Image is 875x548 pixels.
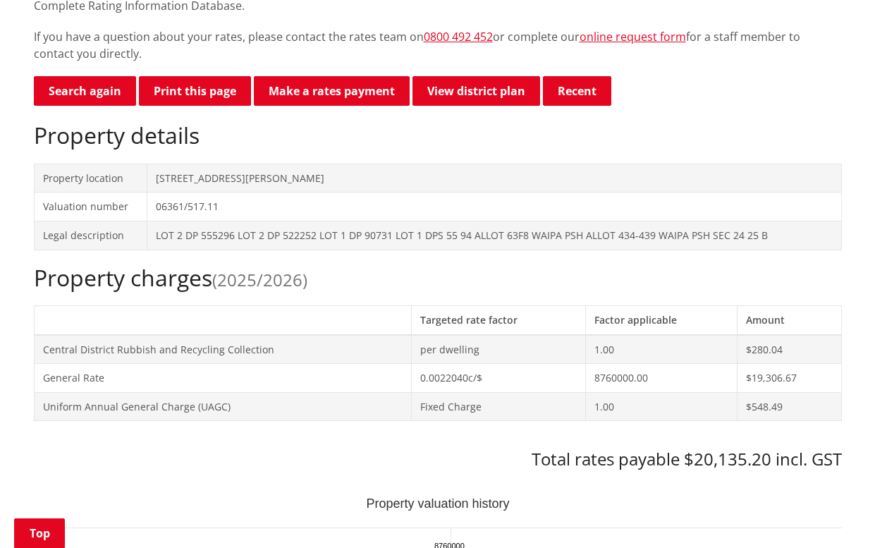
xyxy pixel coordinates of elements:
[412,76,540,106] a: View district plan
[34,164,147,193] td: Property location
[34,76,136,106] a: Search again
[810,489,861,540] iframe: Messenger Launcher
[411,335,585,364] td: per dwelling
[14,518,65,548] a: Top
[34,122,842,149] h2: Property details
[424,29,493,44] a: 0800 492 452
[586,364,738,393] td: 8760000.00
[34,193,147,221] td: Valuation number
[139,76,251,106] button: Print this page
[147,164,841,193] td: [STREET_ADDRESS][PERSON_NAME]
[738,305,841,334] th: Amount
[212,268,307,291] span: (2025/2026)
[34,449,842,470] h3: Total rates payable $20,135.20 incl. GST
[34,335,411,364] td: Central District Rubbish and Recycling Collection
[738,364,841,393] td: $19,306.67
[586,392,738,421] td: 1.00
[34,28,842,62] p: If you have a question about your rates, please contact the rates team on or complete our for a s...
[147,193,841,221] td: 06361/517.11
[411,364,585,393] td: 0.0022040c/$
[34,364,411,393] td: General Rate
[254,76,410,106] a: Make a rates payment
[738,392,841,421] td: $548.49
[34,264,842,291] h2: Property charges
[34,221,147,250] td: Legal description
[34,392,411,421] td: Uniform Annual General Charge (UAGC)
[738,335,841,364] td: $280.04
[586,305,738,334] th: Factor applicable
[411,305,585,334] th: Targeted rate factor
[366,497,509,511] text: Property valuation history
[411,392,585,421] td: Fixed Charge
[580,29,686,44] a: online request form
[543,76,611,106] button: Recent
[586,335,738,364] td: 1.00
[147,221,841,250] td: LOT 2 DP 555296 LOT 2 DP 522252 LOT 1 DP 90731 LOT 1 DPS 55 94 ALLOT 63F8 WAIPA PSH ALLOT 434-439...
